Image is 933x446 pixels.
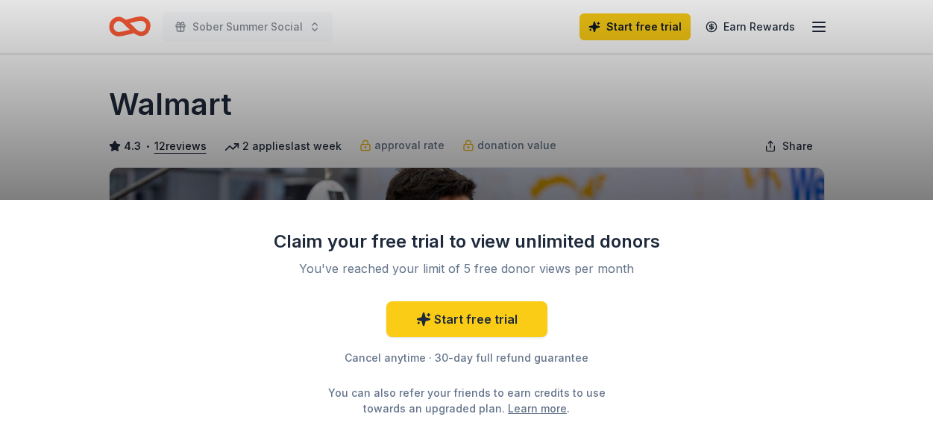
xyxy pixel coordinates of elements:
a: Learn more [508,401,567,416]
a: Start free trial [386,301,547,337]
div: You've reached your limit of 5 free donor views per month [291,260,643,277]
div: Cancel anytime · 30-day full refund guarantee [273,349,661,367]
div: Claim your free trial to view unlimited donors [273,230,661,254]
div: You can also refer your friends to earn credits to use towards an upgraded plan. . [315,385,619,416]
